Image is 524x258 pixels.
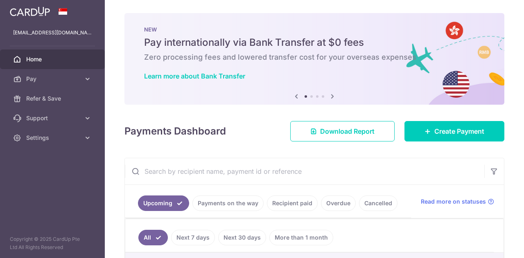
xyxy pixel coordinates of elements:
[124,13,504,105] img: Bank transfer banner
[267,195,318,211] a: Recipient paid
[421,197,486,206] span: Read more on statuses
[290,121,395,141] a: Download Report
[320,126,375,136] span: Download Report
[144,72,245,80] a: Learn more about Bank Transfer
[404,121,504,141] a: Create Payment
[26,55,80,63] span: Home
[26,94,80,103] span: Refer & Save
[124,124,226,139] h4: Payments Dashboard
[138,230,168,245] a: All
[26,75,80,83] span: Pay
[144,52,485,62] h6: Zero processing fees and lowered transfer cost for your overseas expenses
[144,36,485,49] h5: Pay internationally via Bank Transfer at $0 fees
[26,114,80,122] span: Support
[218,230,266,245] a: Next 30 days
[144,26,485,33] p: NEW
[171,230,215,245] a: Next 7 days
[26,134,80,142] span: Settings
[359,195,398,211] a: Cancelled
[138,195,189,211] a: Upcoming
[434,126,484,136] span: Create Payment
[192,195,264,211] a: Payments on the way
[269,230,333,245] a: More than 1 month
[421,197,494,206] a: Read more on statuses
[321,195,356,211] a: Overdue
[10,7,50,16] img: CardUp
[13,29,92,37] p: [EMAIL_ADDRESS][DOMAIN_NAME]
[125,158,484,184] input: Search by recipient name, payment id or reference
